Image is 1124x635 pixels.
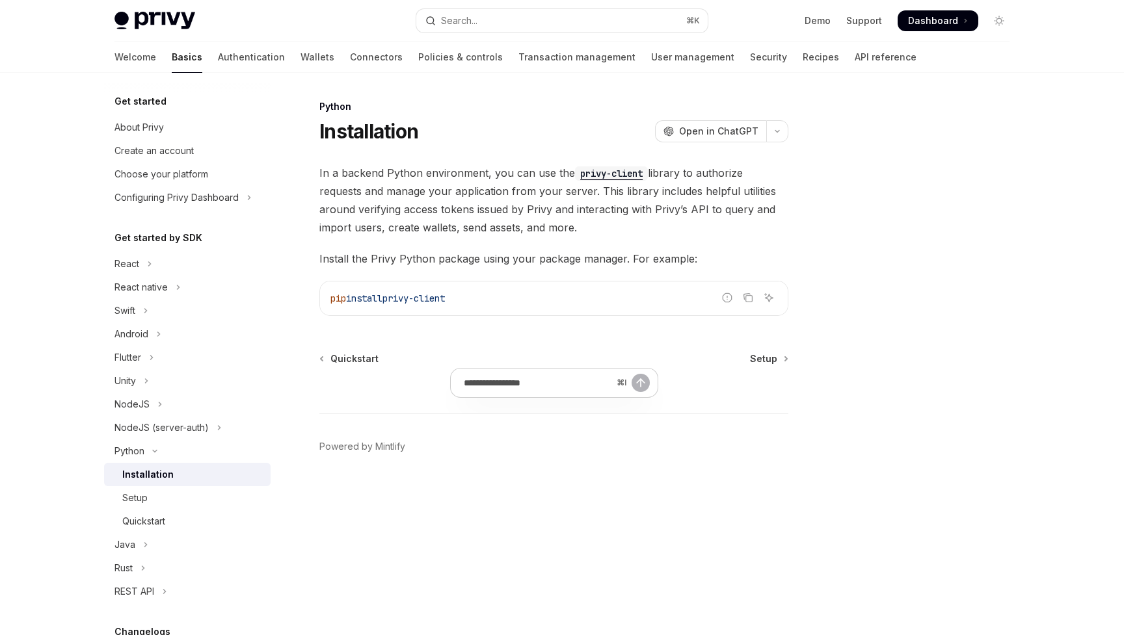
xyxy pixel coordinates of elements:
[114,42,156,73] a: Welcome
[319,250,788,268] span: Install the Privy Python package using your package manager. For example:
[114,537,135,552] div: Java
[104,186,271,209] button: Toggle Configuring Privy Dashboard section
[805,14,831,27] a: Demo
[760,289,777,306] button: Ask AI
[104,556,271,580] button: Toggle Rust section
[114,166,208,182] div: Choose your platform
[114,373,136,389] div: Unity
[114,12,195,30] img: light logo
[330,352,379,365] span: Quickstart
[172,42,202,73] a: Basics
[122,467,174,482] div: Installation
[122,513,165,529] div: Quickstart
[575,166,648,181] code: privy-client
[104,116,271,139] a: About Privy
[846,14,882,27] a: Support
[898,10,978,31] a: Dashboard
[114,584,154,599] div: REST API
[114,326,148,342] div: Android
[632,374,650,392] button: Send message
[104,322,271,346] button: Toggle Android section
[518,42,636,73] a: Transaction management
[382,292,445,304] span: privy-client
[855,42,917,73] a: API reference
[218,42,285,73] a: Authentication
[104,580,271,603] button: Toggle REST API section
[575,166,648,179] a: privy-client
[418,42,503,73] a: Policies & controls
[104,416,271,439] button: Toggle NodeJS (server-auth) section
[319,440,405,453] a: Powered by Mintlify
[104,346,271,369] button: Toggle Flutter section
[441,13,477,29] div: Search...
[350,42,403,73] a: Connectors
[750,352,787,365] a: Setup
[114,560,133,576] div: Rust
[122,490,148,506] div: Setup
[651,42,734,73] a: User management
[464,369,611,397] input: Ask a question...
[719,289,736,306] button: Report incorrect code
[114,443,144,459] div: Python
[114,303,135,318] div: Swift
[114,396,150,412] div: NodeJS
[114,120,164,135] div: About Privy
[114,143,194,159] div: Create an account
[655,120,766,142] button: Open in ChatGPT
[740,289,756,306] button: Copy the contents from the code block
[104,276,271,299] button: Toggle React native section
[750,352,777,365] span: Setup
[104,393,271,416] button: Toggle NodeJS section
[321,352,379,365] a: Quickstart
[104,162,271,186] a: Choose your platform
[301,42,334,73] a: Wallets
[104,369,271,393] button: Toggle Unity section
[679,125,758,138] span: Open in ChatGPT
[750,42,787,73] a: Security
[319,164,788,237] span: In a backend Python environment, you can use the library to authorize requests and manage your ap...
[104,252,271,276] button: Toggle React section
[114,350,141,365] div: Flutter
[346,292,382,304] span: install
[114,230,202,246] h5: Get started by SDK
[114,94,167,109] h5: Get started
[114,190,239,205] div: Configuring Privy Dashboard
[104,533,271,556] button: Toggle Java section
[686,16,700,26] span: ⌘ K
[330,292,346,304] span: pip
[114,279,168,295] div: React native
[104,510,271,533] a: Quickstart
[104,439,271,463] button: Toggle Python section
[114,256,139,272] div: React
[908,14,958,27] span: Dashboard
[803,42,839,73] a: Recipes
[104,139,271,162] a: Create an account
[104,299,271,322] button: Toggle Swift section
[114,420,209,435] div: NodeJS (server-auth)
[104,463,271,486] a: Installation
[319,100,788,113] div: Python
[319,120,418,143] h1: Installation
[104,486,271,510] a: Setup
[989,10,1010,31] button: Toggle dark mode
[416,9,708,32] button: Open search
